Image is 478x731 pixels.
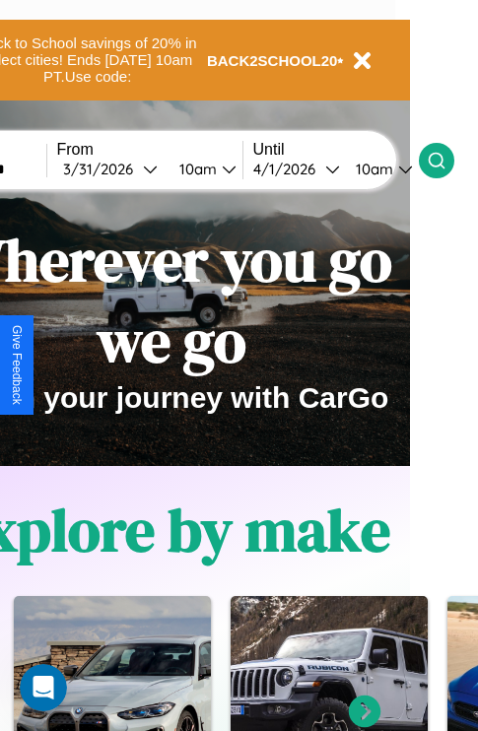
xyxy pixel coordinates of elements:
button: 3/31/2026 [57,159,164,179]
div: 3 / 31 / 2026 [63,160,143,178]
button: 10am [164,159,242,179]
button: 10am [340,159,419,179]
div: Give Feedback [10,325,24,405]
div: 10am [170,160,222,178]
div: 10am [346,160,398,178]
div: 4 / 1 / 2026 [253,160,325,178]
label: From [57,141,242,159]
b: BACK2SCHOOL20 [207,52,338,69]
iframe: Intercom live chat [20,664,67,711]
label: Until [253,141,419,159]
